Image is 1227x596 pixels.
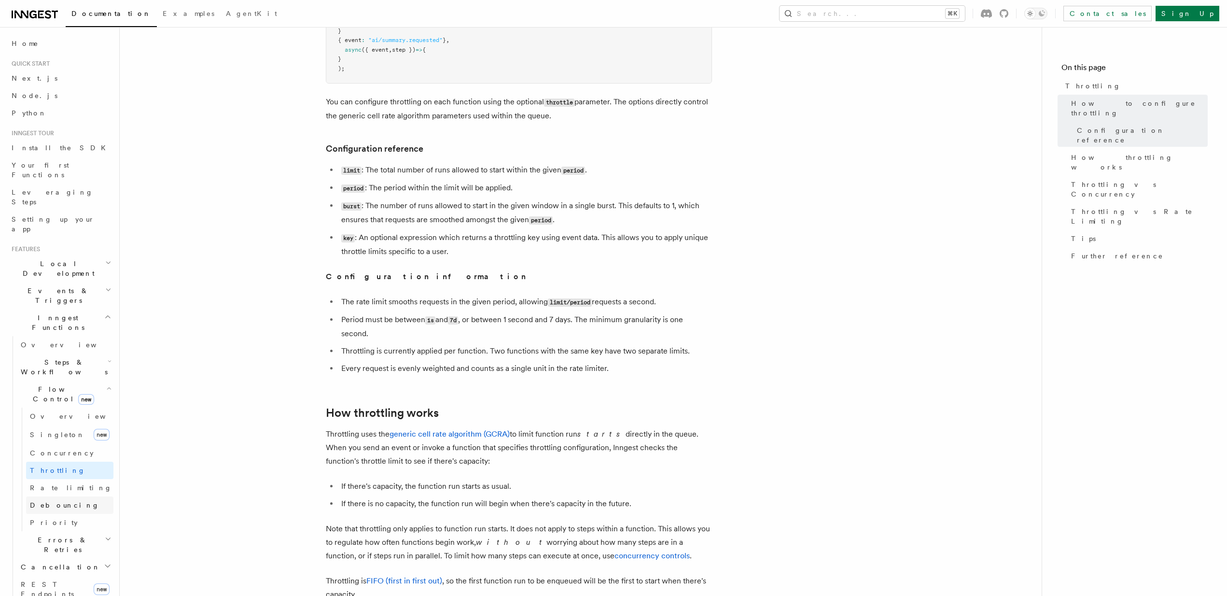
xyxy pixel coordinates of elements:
[8,129,54,137] span: Inngest tour
[1067,176,1208,203] a: Throttling vs Concurrency
[8,60,50,68] span: Quick start
[326,142,423,156] a: Configuration reference
[226,10,277,17] span: AgentKit
[8,139,113,156] a: Install the SDK
[94,429,110,440] span: new
[8,245,40,253] span: Features
[30,431,85,439] span: Singleton
[8,211,113,238] a: Setting up your app
[30,467,85,474] span: Throttling
[26,497,113,514] a: Debouncing
[1067,149,1208,176] a: How throttling works
[338,497,712,511] li: If there is no capacity, the function run will begin when there's capacity in the future.
[338,313,712,341] li: Period must be between and , or between 1 second and 7 days. The minimum granularity is one second.
[1071,180,1208,199] span: Throttling vs Concurrency
[392,46,416,53] span: step })
[1067,95,1208,122] a: How to configure throttling
[1071,251,1163,261] span: Further reference
[338,163,712,177] li: : The total number of runs allowed to start within the given .
[1071,153,1208,172] span: How throttling works
[17,562,100,572] span: Cancellation
[326,522,712,563] p: Note that throttling only applies to function run starts. It does not apply to steps within a fun...
[780,6,965,21] button: Search...⌘K
[17,408,113,531] div: Flow Controlnew
[8,259,105,278] span: Local Development
[544,99,574,107] code: throttle
[30,501,99,509] span: Debouncing
[338,65,345,72] span: );
[1071,99,1208,118] span: How to configure throttling
[1073,122,1208,149] a: Configuration reference
[30,484,112,492] span: Rate limiting
[17,354,113,381] button: Steps & Workflows
[326,427,712,468] p: Throttling uses the to limit function run directly in the queue. When you send an event or invoke...
[17,357,108,377] span: Steps & Workflows
[389,46,392,53] span: ,
[345,46,362,53] span: async
[368,37,443,43] span: "ai/summary.requested"
[341,184,365,193] code: period
[17,535,105,554] span: Errors & Retries
[1061,77,1208,95] a: Throttling
[338,37,362,43] span: { event
[1071,207,1208,226] span: Throttling vs Rate Limiting
[341,167,362,175] code: limit
[338,199,712,227] li: : The number of runs allowed to start in the given window in a single burst. This defaults to 1, ...
[8,313,104,332] span: Inngest Functions
[1024,8,1047,19] button: Toggle dark mode
[338,295,712,309] li: The rate limit smooths requests in the given period, allowing requests a second.
[8,104,113,122] a: Python
[1065,81,1121,91] span: Throttling
[476,538,546,547] em: without
[416,46,422,53] span: =>
[338,480,712,493] li: If there's capacity, the function run starts as usual.
[1067,247,1208,265] a: Further reference
[12,215,95,233] span: Setting up your app
[12,92,57,99] span: Node.js
[163,10,214,17] span: Examples
[1061,62,1208,77] h4: On this page
[26,514,113,531] a: Priority
[17,336,113,354] a: Overview
[577,429,626,439] em: starts
[12,39,39,48] span: Home
[341,202,362,211] code: burst
[17,531,113,558] button: Errors & Retries
[529,216,553,225] code: period
[26,444,113,462] a: Concurrency
[1067,203,1208,230] a: Throttling vs Rate Limiting
[446,37,449,43] span: ,
[425,316,435,325] code: 1s
[946,9,959,18] kbd: ⌘K
[71,10,151,17] span: Documentation
[8,87,113,104] a: Node.js
[26,479,113,497] a: Rate limiting
[12,109,47,117] span: Python
[362,37,365,43] span: :
[341,234,355,242] code: key
[17,384,106,404] span: Flow Control
[26,425,113,444] a: Singletonnew
[30,449,94,457] span: Concurrency
[338,362,712,375] li: Every request is evenly weighted and counts as a single unit in the rate limiter.
[448,316,458,325] code: 7d
[12,161,69,179] span: Your first Functions
[326,272,527,281] strong: Configuration information
[12,74,57,82] span: Next.js
[1077,126,1208,145] span: Configuration reference
[326,406,439,420] a: How throttling works
[8,309,113,336] button: Inngest Functions
[1067,230,1208,247] a: Tips
[366,576,442,585] a: FIFO (first in first out)
[443,37,446,43] span: }
[8,156,113,184] a: Your first Functions
[17,381,113,408] button: Flow Controlnew
[8,282,113,309] button: Events & Triggers
[548,298,592,307] code: limit/period
[30,519,78,526] span: Priority
[8,70,113,87] a: Next.js
[1071,234,1096,243] span: Tips
[30,412,129,420] span: Overview
[390,429,510,439] a: generic cell rate algorithm (GCRA)
[94,583,110,595] span: new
